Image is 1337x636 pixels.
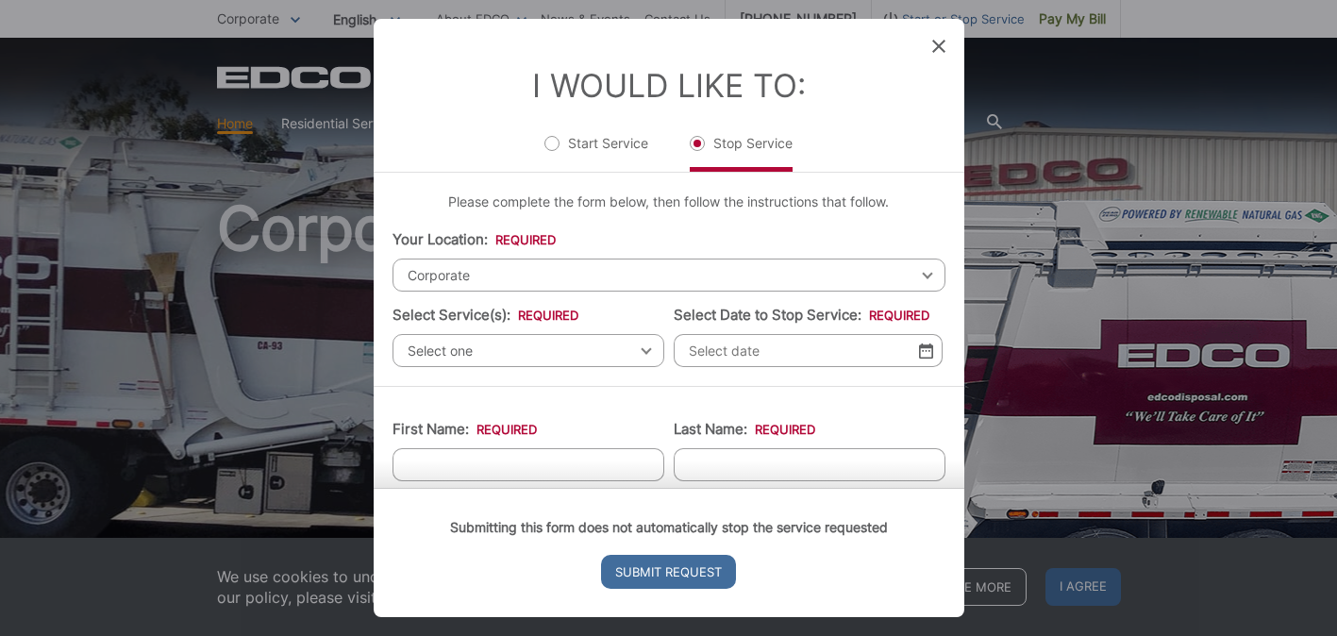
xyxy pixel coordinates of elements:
input: Select date [674,334,943,367]
label: Select Date to Stop Service: [674,307,929,324]
label: Your Location: [393,231,556,248]
img: Select date [919,343,933,359]
label: I Would Like To: [532,66,806,105]
label: First Name: [393,421,537,438]
span: Corporate [393,259,945,292]
label: Start Service [544,134,648,172]
span: Select one [393,334,664,367]
label: Last Name: [674,421,815,438]
label: Select Service(s): [393,307,578,324]
strong: Submitting this form does not automatically stop the service requested [450,519,888,535]
p: Please complete the form below, then follow the instructions that follow. [393,192,945,212]
input: Submit Request [601,555,736,589]
label: Stop Service [690,134,793,172]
